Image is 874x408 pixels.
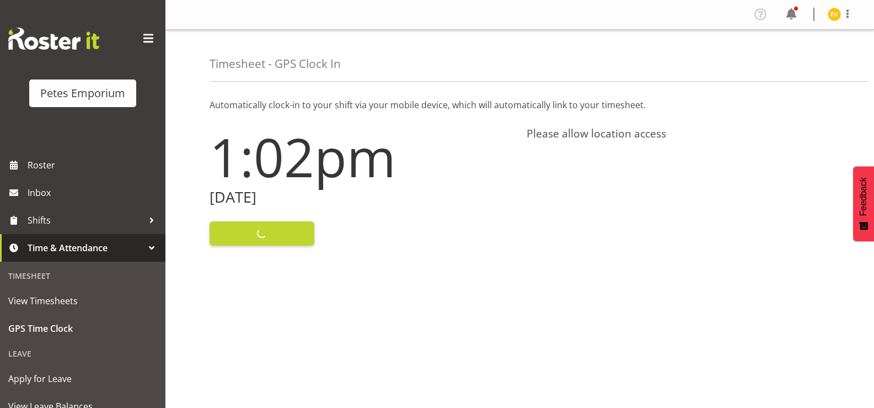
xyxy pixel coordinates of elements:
h4: Timesheet - GPS Clock In [210,57,341,70]
p: Automatically clock-in to your shift via your mobile device, which will automatically link to you... [210,98,830,112]
span: Roster [28,157,160,173]
div: Leave [3,342,163,365]
h4: Please allow location access [527,127,830,140]
img: eva-vailini10223.jpg [828,8,841,21]
span: Shifts [28,212,143,229]
a: Apply for Leave [3,365,163,393]
div: Petes Emporium [40,85,125,102]
span: View Timesheets [8,293,157,309]
h2: [DATE] [210,189,513,206]
span: Inbox [28,184,160,201]
h1: 1:02pm [210,127,513,187]
img: Rosterit website logo [8,28,99,50]
a: GPS Time Clock [3,315,163,342]
div: Timesheet [3,264,163,287]
span: Apply for Leave [8,370,157,387]
span: Feedback [859,177,868,216]
span: Time & Attendance [28,240,143,256]
span: GPS Time Clock [8,320,157,337]
a: View Timesheets [3,287,163,315]
button: Feedback - Show survey [853,166,874,241]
